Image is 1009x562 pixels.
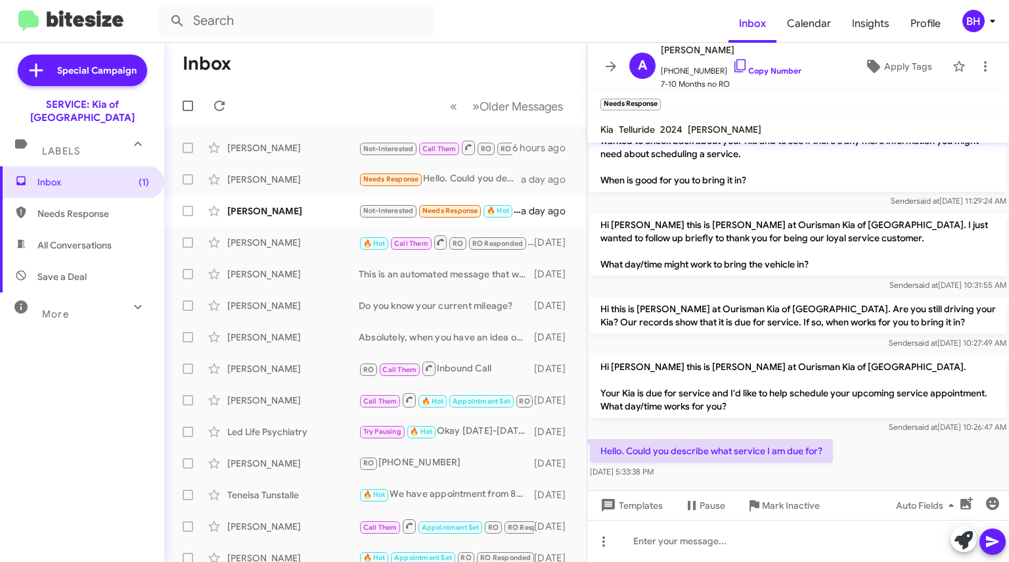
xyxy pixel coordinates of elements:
button: Auto Fields [886,494,970,517]
span: Call Them [363,523,397,532]
nav: Page navigation example [443,93,571,120]
div: [DATE] [534,268,576,281]
div: [DATE] [534,236,576,249]
div: a day ago [521,173,576,186]
div: Or [DATE] [359,203,521,218]
div: [PERSON_NAME] [227,331,359,344]
div: [PERSON_NAME] [227,204,359,218]
div: [PERSON_NAME] [227,457,359,470]
div: This is an automated message that was sent. I do apologize about that! We will look forward to sc... [359,268,534,281]
button: Templates [587,494,673,517]
span: [DATE] 5:33:38 PM [590,467,654,477]
a: Copy Number [732,66,801,76]
span: 🔥 Hot [363,239,386,248]
span: All Conversations [37,239,112,252]
div: [DATE], would be the soonest, I would need a loaner. [359,139,512,156]
span: 2024 [660,124,683,135]
span: Sender [DATE] 10:26:47 AM [889,422,1006,432]
span: Call Them [363,397,397,406]
div: 6 hours ago [512,141,576,154]
span: Call Them [394,239,428,248]
div: [DATE] [534,394,576,407]
div: [PERSON_NAME] [227,268,359,281]
span: 🔥 Hot [363,553,386,562]
span: Try Pausing [363,427,401,436]
div: Inbound Call [359,518,534,534]
span: Sender [DATE] 10:31:55 AM [889,280,1006,290]
div: Inbound Call [359,234,534,250]
span: 7-10 Months no RO [661,78,801,91]
span: « [450,98,457,114]
span: Sender [DATE] 11:29:24 AM [891,196,1006,206]
span: said at [914,338,937,348]
input: Search [159,5,435,37]
span: RO [488,523,499,532]
a: Special Campaign [18,55,147,86]
span: Inbox [37,176,149,189]
div: Led Life Psychiatry [227,425,359,438]
span: Sender [DATE] 10:27:49 AM [889,338,1006,348]
div: [DATE] [534,331,576,344]
span: Telluride [619,124,655,135]
span: 🔥 Hot [487,206,509,215]
div: [DATE] [534,299,576,312]
span: A [638,55,647,76]
p: Hi this is [PERSON_NAME] at Ourisman Kia of [GEOGRAPHIC_DATA]. Are you still driving your Kia? Ou... [590,297,1006,334]
div: [DATE] [534,425,576,438]
div: [DATE] [534,520,576,533]
button: Previous [442,93,465,120]
span: Call Them [422,145,457,153]
button: Apply Tags [849,55,946,78]
div: Okay [DATE]-[DATE] we have appointments from 8am-3pm [359,424,534,439]
a: Inbox [729,5,776,43]
a: Calendar [776,5,841,43]
span: RO Responded [472,239,523,248]
button: Next [464,93,571,120]
div: BH [962,10,985,32]
span: » [472,98,480,114]
a: Profile [900,5,951,43]
span: Needs Response [37,207,149,220]
span: Appointment Set [422,523,480,532]
div: [PERSON_NAME] [227,236,359,249]
p: Hi [PERSON_NAME] this is [PERSON_NAME] at Ourisman Kia of [GEOGRAPHIC_DATA]. I just wanted to che... [590,116,1006,192]
div: [PERSON_NAME] [227,173,359,186]
div: [PERSON_NAME] [227,394,359,407]
span: Kia [600,124,614,135]
div: a day ago [521,204,576,218]
div: [PHONE_NUMBER] [359,456,534,471]
span: RO [363,365,374,374]
span: said at [916,196,939,206]
div: [PERSON_NAME] [227,362,359,375]
span: Insights [841,5,900,43]
span: Appointment Set [453,397,510,406]
span: Not-Interested [363,206,414,215]
span: Older Messages [480,99,563,114]
span: 🔥 Hot [410,427,432,436]
button: Mark Inactive [736,494,830,517]
span: Templates [598,494,663,517]
span: Pause [700,494,725,517]
span: Mark Inactive [762,494,820,517]
span: RO [481,145,491,153]
div: [DATE] [534,488,576,502]
div: Hello. Could you describe what service I am due for? [359,172,521,187]
span: said at [915,280,938,290]
h1: Inbox [183,53,231,74]
span: Needs Response [363,175,419,183]
div: Inbound Call [359,392,534,408]
div: [DATE] [534,362,576,375]
span: 🔥 Hot [422,397,444,406]
span: said at [914,422,937,432]
span: RO Responded [501,145,551,153]
button: BH [951,10,995,32]
span: RO [519,397,529,406]
div: [PERSON_NAME] [227,141,359,154]
span: More [42,308,69,320]
span: Labels [42,145,80,157]
span: RO [453,239,463,248]
div: Teneisa Tunstalle [227,488,359,502]
div: [PERSON_NAME] [227,520,359,533]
